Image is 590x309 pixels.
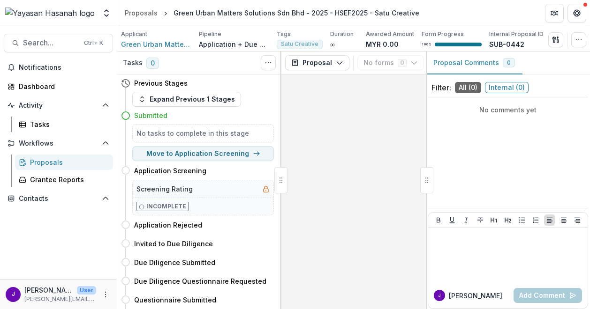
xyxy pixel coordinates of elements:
[132,92,241,107] button: Expand Previous 1 Stages
[422,30,464,38] p: Form Progress
[516,214,528,226] button: Bullet List
[461,214,472,226] button: Italicize
[12,291,15,297] div: Jeffrey
[134,110,167,120] h4: Submitted
[134,239,213,249] h4: Invited to Due Diligence
[572,214,583,226] button: Align Right
[357,55,424,70] button: No forms0
[19,64,109,72] span: Notifications
[545,4,564,22] button: Partners
[30,175,106,184] div: Grantee Reports
[475,214,486,226] button: Strike
[431,82,451,93] p: Filter:
[488,214,499,226] button: Heading 1
[4,136,113,151] button: Open Workflows
[134,257,215,267] h4: Due Diligence Submitted
[455,82,481,93] span: All ( 0 )
[19,81,106,91] div: Dashboard
[19,102,98,110] span: Activity
[121,39,191,49] a: Green Urban Matters Solutions Sdn Bhd
[449,291,502,301] p: [PERSON_NAME]
[100,289,111,300] button: More
[544,214,555,226] button: Align Left
[77,286,96,294] p: User
[146,58,159,69] span: 0
[132,146,274,161] button: Move to Application Screening
[422,41,431,48] p: 100 %
[24,295,96,303] p: [PERSON_NAME][EMAIL_ADDRESS][DOMAIN_NAME]
[4,98,113,113] button: Open Activity
[121,30,147,38] p: Applicant
[100,4,113,22] button: Open entity switcher
[502,214,514,226] button: Heading 2
[136,128,270,138] h5: No tasks to complete in this stage
[134,220,202,230] h4: Application Rejected
[15,117,113,132] a: Tasks
[5,7,95,19] img: Yayasan Hasanah logo
[146,202,186,211] p: Incomplete
[366,30,414,38] p: Awarded Amount
[30,119,106,129] div: Tasks
[134,295,216,305] h4: Questionnaire Submitted
[558,214,569,226] button: Align Center
[426,51,522,74] button: Proposal Comments
[24,285,73,295] p: [PERSON_NAME]
[567,4,586,22] button: Get Help
[366,39,399,49] p: MYR 0.00
[330,39,335,49] p: ∞
[438,293,441,298] div: Jeffrey
[134,166,206,176] h4: Application Screening
[23,38,78,47] span: Search...
[530,214,541,226] button: Ordered List
[433,214,444,226] button: Bold
[82,38,105,48] div: Ctrl + K
[277,30,291,38] p: Tags
[121,6,423,20] nav: breadcrumb
[123,59,143,67] h3: Tasks
[285,55,349,70] button: Proposal
[121,6,161,20] a: Proposals
[134,276,266,286] h4: Due Diligence Questionnaire Requested
[261,55,276,70] button: Toggle View Cancelled Tasks
[15,172,113,187] a: Grantee Reports
[30,157,106,167] div: Proposals
[485,82,529,93] span: Internal ( 0 )
[199,39,269,49] p: Application + Due Diligence + Pitching Process
[330,30,354,38] p: Duration
[19,140,98,147] span: Workflows
[4,60,113,75] button: Notifications
[4,191,113,206] button: Open Contacts
[514,288,582,303] button: Add Comment
[19,195,98,203] span: Contacts
[15,154,113,170] a: Proposals
[4,34,113,52] button: Search...
[431,105,584,115] p: No comments yet
[134,78,188,88] h4: Previous Stages
[281,41,318,47] span: Satu Creative
[136,184,193,194] h5: Screening Rating
[174,8,419,18] div: Green Urban Matters Solutions Sdn Bhd - 2025 - HSEF2025 - Satu Creative
[125,8,158,18] div: Proposals
[489,30,544,38] p: Internal Proposal ID
[446,214,458,226] button: Underline
[199,30,221,38] p: Pipeline
[489,39,524,49] p: SUB-0442
[507,59,511,66] span: 0
[4,79,113,94] a: Dashboard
